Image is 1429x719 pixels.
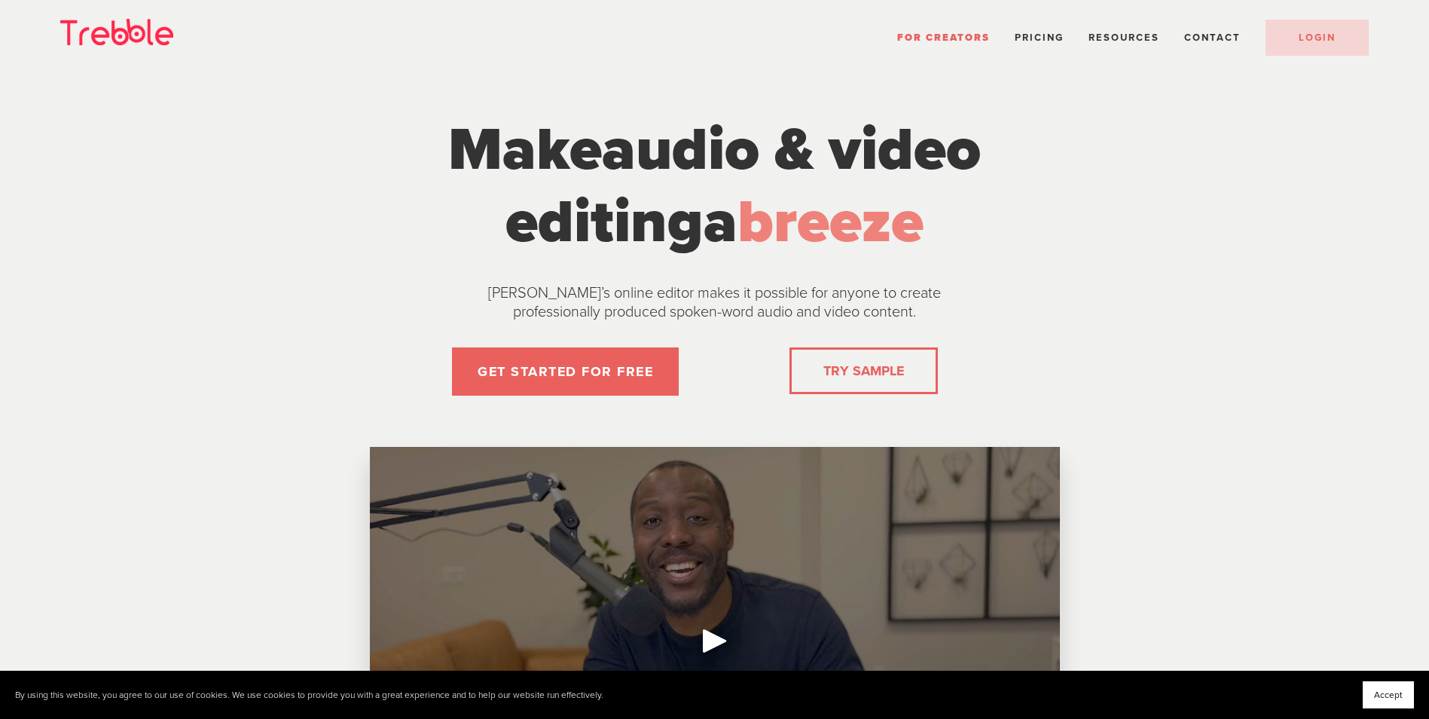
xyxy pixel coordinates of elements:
p: [PERSON_NAME]’s online editor makes it possible for anyone to create professionally produced spok... [451,284,979,322]
a: LOGIN [1266,20,1369,56]
a: For Creators [897,32,990,44]
p: By using this website, you agree to our use of cookies. We use cookies to provide you with a grea... [15,690,603,701]
span: Accept [1374,690,1403,700]
a: Contact [1184,32,1241,44]
h1: Make a [432,114,997,259]
span: LOGIN [1299,32,1336,44]
a: GET STARTED FOR FREE [452,347,679,396]
span: breeze [737,186,924,259]
a: Pricing [1015,32,1064,44]
span: audio & video [602,114,981,186]
a: TRY SAMPLE [817,356,910,386]
button: Accept [1363,681,1414,708]
img: Trebble [60,19,173,45]
span: Resources [1089,32,1159,44]
div: Play [697,623,733,659]
span: editing [505,186,704,259]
